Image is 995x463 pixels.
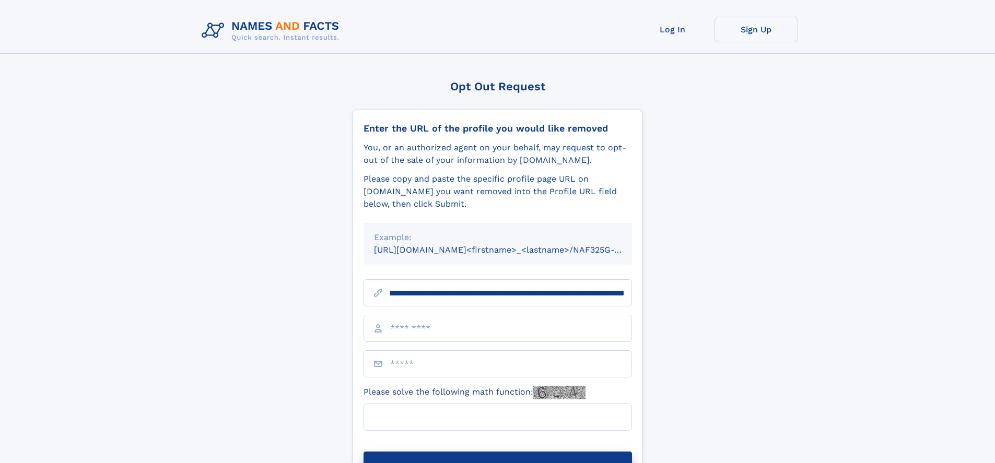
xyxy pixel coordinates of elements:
[197,17,348,45] img: Logo Names and Facts
[364,386,586,399] label: Please solve the following math function:
[631,17,715,42] a: Log In
[364,123,632,134] div: Enter the URL of the profile you would like removed
[353,80,643,93] div: Opt Out Request
[364,173,632,210] div: Please copy and paste the specific profile page URL on [DOMAIN_NAME] you want removed into the Pr...
[374,245,652,255] small: [URL][DOMAIN_NAME]<firstname>_<lastname>/NAF325G-xxxxxxxx
[715,17,798,42] a: Sign Up
[364,141,632,167] div: You, or an authorized agent on your behalf, may request to opt-out of the sale of your informatio...
[374,231,622,244] div: Example:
